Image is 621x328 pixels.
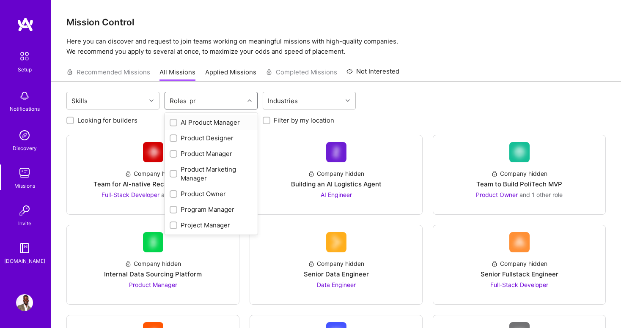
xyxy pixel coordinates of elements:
div: Company hidden [125,169,181,178]
div: Roles [168,95,189,107]
div: Discovery [13,144,37,153]
span: and 1 other role [519,191,563,198]
a: Company LogoCompany hiddenTeam for AI-native Recruiting PlatformFull-Stack Developer and 1 other ... [74,142,232,208]
img: bell [16,87,33,104]
img: Company Logo [509,142,530,162]
div: Setup [18,65,32,74]
img: teamwork [16,164,33,181]
div: Missions [14,181,35,190]
a: Company LogoCompany hiddenTeam to Build PoliTech MVPProduct Owner and 1 other role [440,142,599,208]
div: Company hidden [491,259,547,268]
img: Company Logo [143,142,163,162]
h3: Mission Control [66,17,606,27]
img: Invite [16,202,33,219]
img: Company Logo [326,232,346,252]
div: Building an AI Logistics Agent [291,180,382,189]
span: Product Manager [129,281,177,288]
div: Senior Fullstack Engineer [481,270,558,279]
img: Company Logo [509,232,530,252]
a: Not Interested [346,66,399,82]
div: Product Designer [170,134,253,142]
div: Program Manager [170,205,253,214]
img: Company Logo [143,232,163,252]
div: Skills [69,95,90,107]
span: AI Engineer [321,191,352,198]
a: Company LogoCompany hiddenSenior Fullstack EngineerFull-Stack Developer [440,232,599,298]
img: Company Logo [326,142,346,162]
div: Internal Data Sourcing Platform [104,270,202,279]
img: guide book [16,240,33,257]
div: Team for AI-native Recruiting Platform [93,180,212,189]
div: Notifications [10,104,40,113]
i: icon Chevron [149,98,154,103]
a: Company LogoCompany hiddenSenior Data EngineerData Engineer [257,232,415,298]
img: logo [17,17,34,32]
img: User Avatar [16,294,33,311]
span: Data Engineer [317,281,356,288]
div: Senior Data Engineer [304,270,369,279]
a: Company LogoCompany hiddenInternal Data Sourcing PlatformProduct Manager [74,232,232,298]
i: icon Chevron [346,98,350,103]
div: Company hidden [491,169,547,178]
div: Company hidden [125,259,181,268]
div: Company hidden [308,259,364,268]
a: User Avatar [14,294,35,311]
div: AI Product Manager [170,118,253,127]
a: Company LogoCompany hiddenBuilding an AI Logistics AgentAI Engineer [257,142,415,208]
span: Full-Stack Developer [102,191,159,198]
p: Here you can discover and request to join teams working on meaningful missions with high-quality ... [66,36,606,57]
i: icon Chevron [247,98,252,103]
div: [DOMAIN_NAME] [4,257,45,265]
a: Applied Missions [205,68,256,82]
img: setup [16,47,33,65]
div: Product Marketing Manager [170,165,253,183]
label: Looking for builders [77,116,137,125]
a: All Missions [159,68,195,82]
div: Company hidden [308,169,364,178]
div: Project Manager [170,221,253,230]
span: Full-Stack Developer [490,281,548,288]
div: Industries [266,95,300,107]
img: discovery [16,127,33,144]
div: Product Owner [170,189,253,198]
div: Team to Build PoliTech MVP [476,180,562,189]
div: Invite [18,219,31,228]
span: Product Owner [476,191,518,198]
div: Product Manager [170,149,253,158]
label: Filter by my location [274,116,334,125]
span: and 1 other role [161,191,204,198]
